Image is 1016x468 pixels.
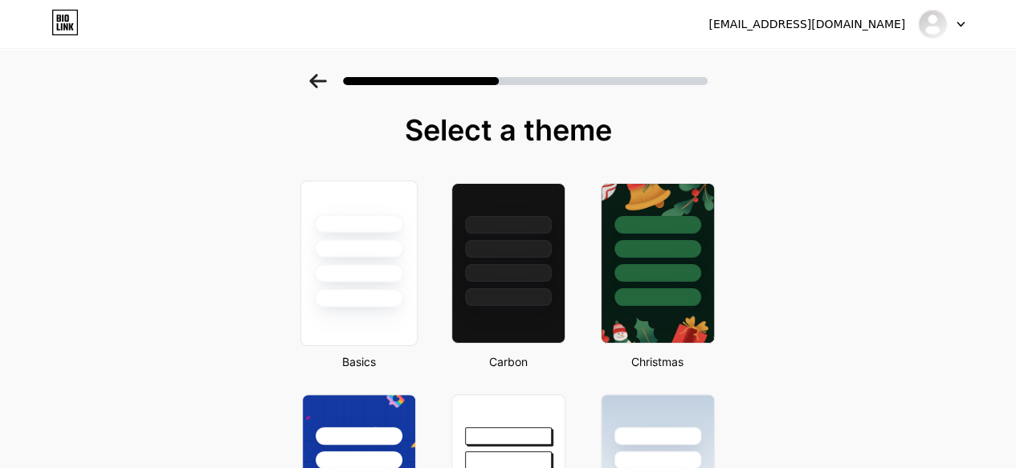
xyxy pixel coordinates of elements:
[296,114,721,146] div: Select a theme
[596,353,720,370] div: Christmas
[917,9,948,39] img: ititans
[447,353,570,370] div: Carbon
[297,353,421,370] div: Basics
[708,16,905,33] div: [EMAIL_ADDRESS][DOMAIN_NAME]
